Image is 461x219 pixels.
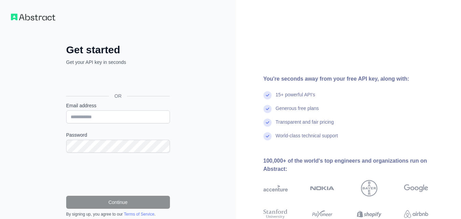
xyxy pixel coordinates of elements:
div: World-class technical support [276,132,338,146]
img: accenture [263,180,288,196]
iframe: reCAPTCHA [66,161,170,188]
label: Password [66,132,170,138]
img: check mark [263,132,272,140]
a: Terms of Service [124,212,154,217]
div: By signing up, you agree to our . [66,211,170,217]
h2: Get started [66,44,170,56]
p: Get your API key in seconds [66,59,170,66]
img: bayer [361,180,377,196]
img: Workflow [11,14,55,20]
img: google [404,180,428,196]
div: You're seconds away from your free API key, along with: [263,75,450,83]
span: OR [109,93,127,99]
img: check mark [263,91,272,99]
button: Continue [66,196,170,209]
img: check mark [263,119,272,127]
div: 100,000+ of the world's top engineers and organizations run on Abstract: [263,157,450,173]
img: nokia [310,180,334,196]
label: Email address [66,102,170,109]
div: 15+ powerful API's [276,91,315,105]
img: check mark [263,105,272,113]
div: Generous free plans [276,105,319,119]
div: Transparent and fair pricing [276,119,334,132]
iframe: Tombol Login dengan Google [63,73,172,88]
